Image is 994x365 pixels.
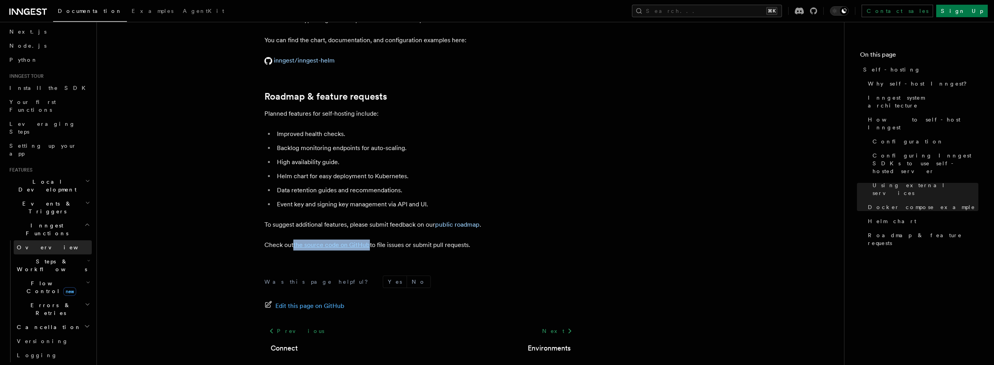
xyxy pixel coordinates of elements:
span: Your first Functions [9,99,56,113]
span: new [63,287,76,296]
span: Inngest tour [6,73,44,79]
a: Connect [271,343,298,354]
p: You can find the chart, documentation, and configuration examples here: [264,35,577,46]
p: Was this page helpful? [264,278,373,286]
button: Search...⌘K [632,5,782,17]
button: Yes [383,276,407,288]
button: Flow Controlnew [14,276,92,298]
h4: On this page [860,50,978,63]
a: Your first Functions [6,95,92,117]
span: Leveraging Steps [9,121,75,135]
span: Docker compose example [868,203,975,211]
span: Configuration [873,138,944,145]
a: Roadmap & feature requests [865,228,978,250]
span: Cancellation [14,323,81,331]
li: Data retention guides and recommendations. [275,185,577,196]
a: AgentKit [178,2,229,21]
span: Versioning [17,338,68,344]
a: Inngest system architecture [865,91,978,113]
a: Install the SDK [6,81,92,95]
p: Planned features for self-hosting include: [264,108,577,119]
a: Using external services [869,178,978,200]
a: Edit this page on GitHub [264,301,344,311]
a: Docker compose example [865,200,978,214]
button: Inngest Functions [6,218,92,240]
a: How to self-host Inngest [865,113,978,134]
li: Helm chart for easy deployment to Kubernetes. [275,171,577,182]
a: Next.js [6,25,92,39]
li: Backlog monitoring endpoints for auto-scaling. [275,143,577,154]
a: Configuring Inngest SDKs to use self-hosted server [869,149,978,178]
a: Contact sales [862,5,933,17]
span: Logging [17,352,57,358]
a: Python [6,53,92,67]
a: Sign Up [936,5,988,17]
p: Check out to file issues or submit pull requests. [264,240,577,250]
a: Configuration [869,134,978,149]
button: Cancellation [14,320,92,334]
a: Helm chart [865,214,978,228]
span: Why self-host Inngest? [868,80,972,88]
a: Versioning [14,334,92,348]
a: the source code on GitHub [293,241,370,249]
a: Leveraging Steps [6,117,92,139]
span: Errors & Retries [14,301,85,317]
button: Steps & Workflows [14,254,92,276]
a: Node.js [6,39,92,53]
span: Local Development [6,178,85,193]
span: Roadmap & feature requests [868,231,978,247]
a: Environments [528,343,571,354]
button: Toggle dark mode [830,6,849,16]
button: Events & Triggers [6,197,92,218]
a: Roadmap & feature requests [264,91,387,102]
a: Setting up your app [6,139,92,161]
span: Inngest Functions [6,222,84,237]
button: Errors & Retries [14,298,92,320]
a: Next [537,324,577,338]
a: Overview [14,240,92,254]
span: Flow Control [14,279,86,295]
a: Self-hosting [860,63,978,77]
span: Examples [132,8,173,14]
span: Documentation [58,8,122,14]
a: Documentation [53,2,127,22]
p: To suggest additional features, please submit feedback on our . [264,219,577,230]
li: High availability guide. [275,157,577,168]
li: Event key and signing key management via API and UI. [275,199,577,210]
span: Next.js [9,29,46,35]
button: Local Development [6,175,92,197]
span: How to self-host Inngest [868,116,978,131]
span: Node.js [9,43,46,49]
span: Python [9,57,38,63]
li: Improved health checks. [275,129,577,140]
span: Steps & Workflows [14,258,87,273]
a: Logging [14,348,92,362]
span: Edit this page on GitHub [275,301,344,311]
span: AgentKit [183,8,224,14]
span: Overview [17,244,97,250]
a: Why self-host Inngest? [865,77,978,91]
span: Features [6,167,32,173]
span: Helm chart [868,217,916,225]
a: inngest/inngest-helm [264,57,335,64]
span: Self-hosting [863,66,921,73]
div: Inngest Functions [6,240,92,362]
span: Configuring Inngest SDKs to use self-hosted server [873,152,978,175]
a: Previous [264,324,329,338]
span: Inngest system architecture [868,94,978,109]
span: Install the SDK [9,85,90,91]
a: public roadmap [435,221,480,228]
button: No [407,276,430,288]
span: Using external services [873,181,978,197]
a: Examples [127,2,178,21]
kbd: ⌘K [766,7,777,15]
span: Events & Triggers [6,200,85,215]
span: Setting up your app [9,143,77,157]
